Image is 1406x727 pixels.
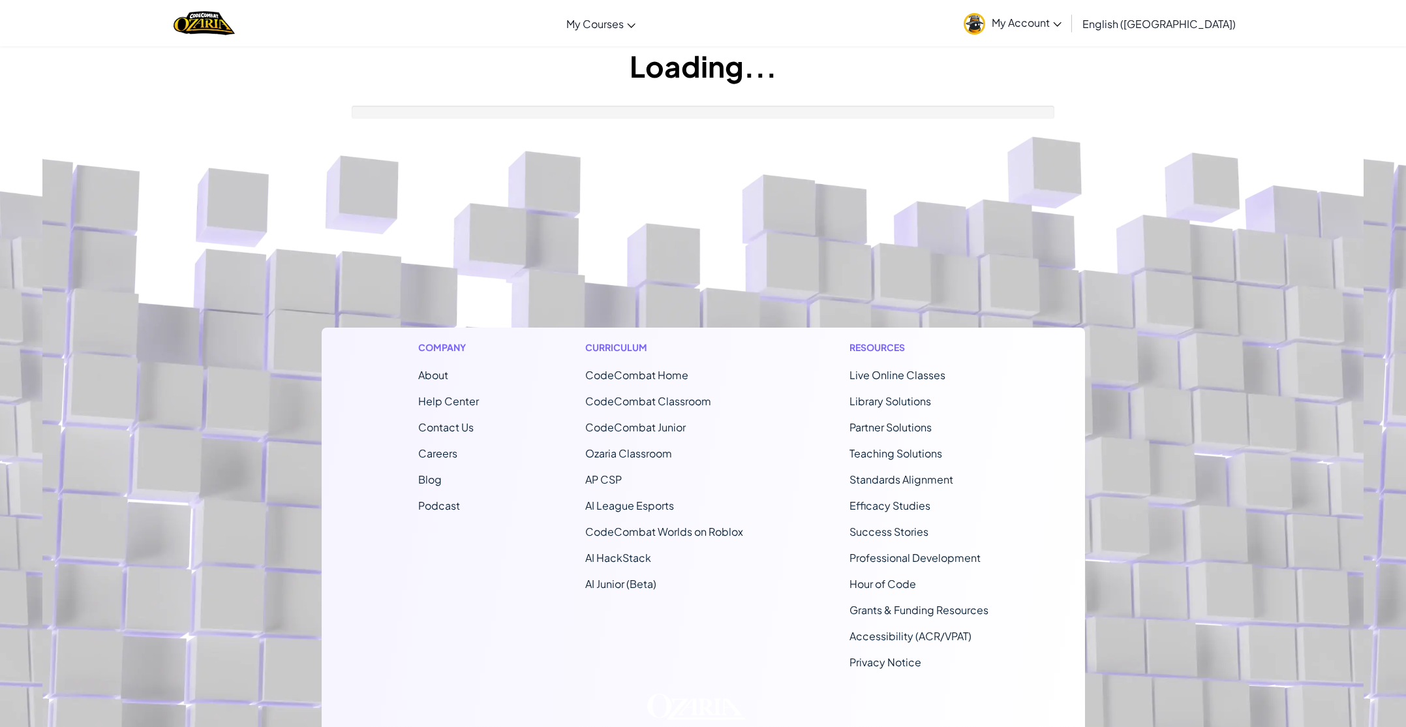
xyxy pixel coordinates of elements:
a: Professional Development [849,551,981,565]
span: CodeCombat Home [585,368,688,382]
a: Library Solutions [849,394,931,408]
img: Home [174,10,234,37]
a: AI HackStack [585,551,651,565]
a: Ozaria by CodeCombat logo [174,10,234,37]
a: About [418,368,448,382]
a: Hour of Code [849,577,916,591]
a: Privacy Notice [849,655,921,669]
a: Grants & Funding Resources [849,603,988,617]
h1: Resources [849,341,988,354]
a: CodeCombat Classroom [585,394,711,408]
a: Ozaria Classroom [585,446,672,460]
a: Live Online Classes [849,368,945,382]
a: Podcast [418,499,460,512]
span: My Account [992,16,1062,29]
a: Accessibility (ACR/VPAT) [849,629,971,643]
h1: Company [418,341,479,354]
span: My Courses [566,17,624,31]
a: Partner Solutions [849,420,932,434]
a: AP CSP [585,472,622,486]
a: CodeCombat Junior [585,420,686,434]
a: Teaching Solutions [849,446,942,460]
a: Careers [418,446,457,460]
a: My Account [957,3,1068,44]
a: AI League Esports [585,499,674,512]
img: avatar [964,13,985,35]
a: English ([GEOGRAPHIC_DATA]) [1076,6,1242,41]
span: English ([GEOGRAPHIC_DATA]) [1082,17,1236,31]
h1: Curriculum [585,341,743,354]
a: AI Junior (Beta) [585,577,656,591]
a: Success Stories [849,525,928,538]
img: Ozaria logo [647,694,746,720]
a: CodeCombat Worlds on Roblox [585,525,743,538]
a: Efficacy Studies [849,499,930,512]
a: My Courses [560,6,642,41]
span: Contact Us [418,420,474,434]
a: Standards Alignment [849,472,953,486]
a: Help Center [418,394,479,408]
a: Blog [418,472,442,486]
